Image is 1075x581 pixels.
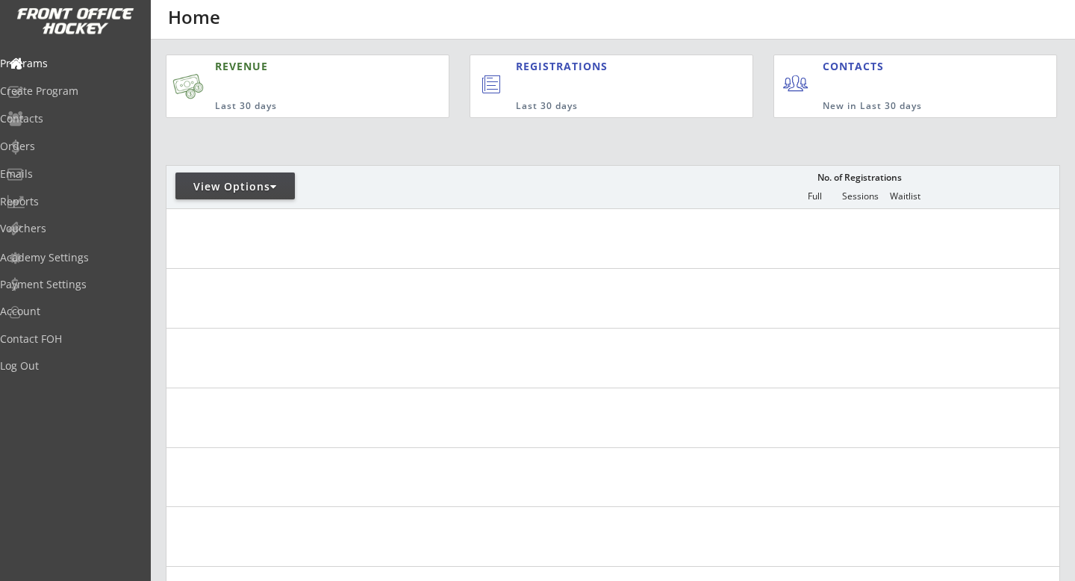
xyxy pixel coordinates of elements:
div: Sessions [838,191,882,202]
div: CONTACTS [823,59,891,74]
div: No. of Registrations [813,173,906,183]
div: View Options [175,179,295,194]
div: Waitlist [882,191,927,202]
div: REVENUE [215,59,380,74]
div: Last 30 days [516,100,691,113]
div: REGISTRATIONS [516,59,686,74]
div: Last 30 days [215,100,380,113]
div: New in Last 30 days [823,100,987,113]
div: Full [792,191,837,202]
